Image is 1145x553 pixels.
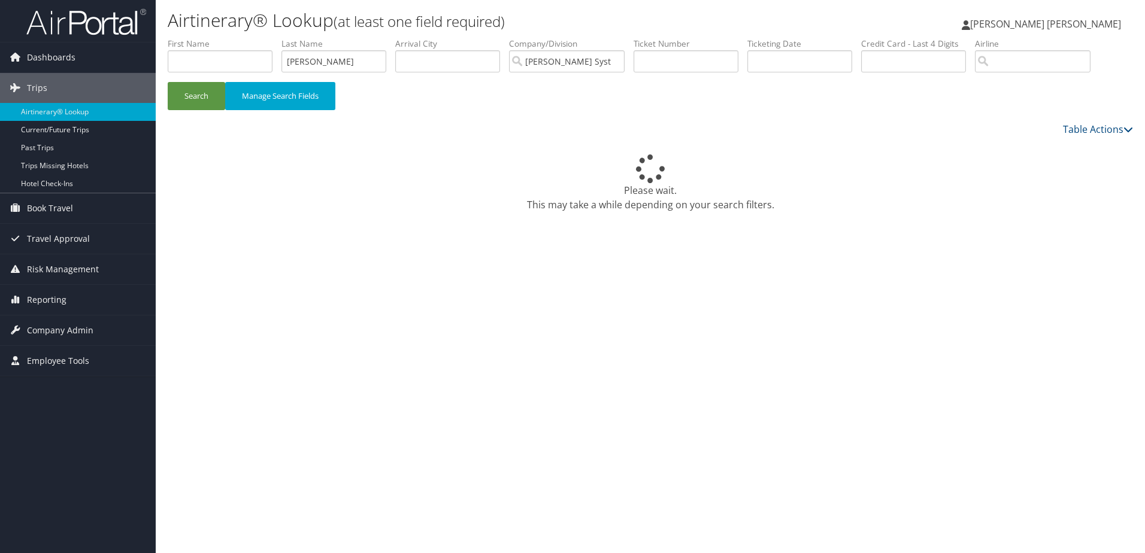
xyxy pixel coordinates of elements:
button: Search [168,82,225,110]
label: Ticket Number [634,38,747,50]
a: Table Actions [1063,123,1133,136]
small: (at least one field required) [334,11,505,31]
span: Employee Tools [27,346,89,376]
label: Company/Division [509,38,634,50]
span: Company Admin [27,315,93,345]
h1: Airtinerary® Lookup [168,8,811,33]
label: First Name [168,38,281,50]
img: airportal-logo.png [26,8,146,36]
button: Manage Search Fields [225,82,335,110]
span: Dashboards [27,42,75,72]
label: Credit Card - Last 4 Digits [861,38,975,50]
span: Book Travel [27,193,73,223]
label: Ticketing Date [747,38,861,50]
label: Last Name [281,38,395,50]
label: Airline [975,38,1099,50]
span: Trips [27,73,47,103]
span: Travel Approval [27,224,90,254]
span: [PERSON_NAME] [PERSON_NAME] [970,17,1121,31]
a: [PERSON_NAME] [PERSON_NAME] [962,6,1133,42]
label: Arrival City [395,38,509,50]
span: Risk Management [27,254,99,284]
span: Reporting [27,285,66,315]
div: Please wait. This may take a while depending on your search filters. [168,154,1133,212]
